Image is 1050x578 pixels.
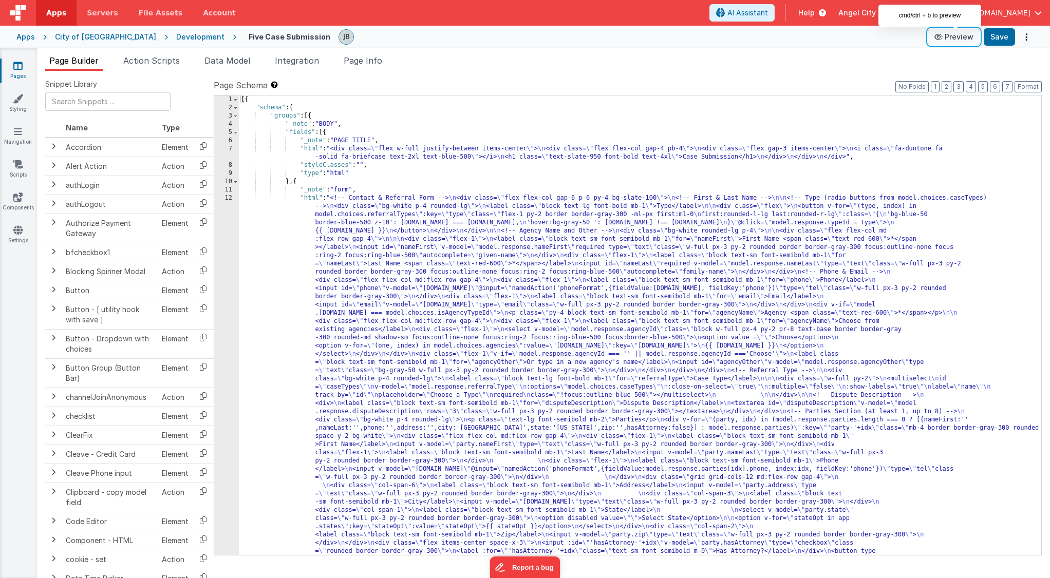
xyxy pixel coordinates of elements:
[162,123,180,132] span: Type
[249,33,330,41] h4: Five Case Submission
[798,8,815,18] span: Help
[978,81,988,92] button: 5
[344,55,382,66] span: Page Info
[214,79,268,91] span: Page Schema
[62,426,158,445] td: ClearFix
[158,176,193,195] td: Action
[62,300,158,329] td: Button - [ utility hook with save ]
[62,329,158,358] td: Button - Dropdown with choices
[727,8,768,18] span: AI Assistant
[62,195,158,214] td: authLogout
[158,243,193,262] td: Element
[123,55,180,66] span: Action Scripts
[62,262,158,281] td: Blocking Spinner Modal
[214,95,239,104] div: 1
[339,30,353,44] img: 9990944320bbc1bcb8cfbc08cd9c0949
[62,512,158,531] td: Code Editor
[16,32,35,42] div: Apps
[214,120,239,128] div: 4
[838,8,905,18] span: Angel City Data —
[158,157,193,176] td: Action
[214,112,239,120] div: 3
[966,81,976,92] button: 4
[66,123,88,132] span: Name
[158,550,193,569] td: Action
[214,161,239,169] div: 8
[158,329,193,358] td: Element
[214,137,239,145] div: 6
[158,138,193,157] td: Element
[158,214,193,243] td: Element
[158,531,193,550] td: Element
[490,556,560,578] iframe: Marker.io feedback button
[62,550,158,569] td: cookie - set
[62,483,158,512] td: Clipboard - copy model field
[878,5,981,27] div: cmd/ctrl + b to preview
[46,8,66,18] span: Apps
[87,8,118,18] span: Servers
[62,281,158,300] td: Button
[214,178,239,186] div: 10
[931,81,940,92] button: 1
[990,81,1000,92] button: 6
[158,358,193,388] td: Element
[158,262,193,281] td: Action
[928,29,980,45] button: Preview
[709,4,775,22] button: AI Assistant
[62,358,158,388] td: Button Group (Button Bar)
[62,214,158,243] td: Authorize Payment Gateway
[204,55,250,66] span: Data Model
[1015,81,1042,92] button: Format
[1019,30,1034,44] button: Options
[45,92,171,111] input: Search Snippets ...
[214,128,239,137] div: 5
[62,531,158,550] td: Component - HTML
[953,81,964,92] button: 3
[62,407,158,426] td: checklist
[158,426,193,445] td: Element
[176,32,224,42] div: Development
[275,55,319,66] span: Integration
[158,464,193,483] td: Element
[49,55,99,66] span: Page Builder
[62,464,158,483] td: Cleave Phone input
[838,8,1042,18] button: Angel City Data — [EMAIL_ADDRESS][DOMAIN_NAME]
[942,81,951,92] button: 2
[62,445,158,464] td: Cleave - Credit Card
[158,407,193,426] td: Element
[158,281,193,300] td: Element
[139,8,183,18] span: File Assets
[62,388,158,407] td: channelJoinAnonymous
[984,28,1015,46] button: Save
[158,300,193,329] td: Element
[158,483,193,512] td: Action
[214,145,239,161] div: 7
[45,79,97,89] span: Snippet Library
[895,81,929,92] button: No Folds
[214,186,239,194] div: 11
[62,176,158,195] td: authLogin
[55,32,156,42] div: City of [GEOGRAPHIC_DATA]
[62,138,158,157] td: Accordion
[158,388,193,407] td: Action
[214,169,239,178] div: 9
[158,512,193,531] td: Element
[62,157,158,176] td: Alert Action
[214,104,239,112] div: 2
[158,195,193,214] td: Action
[1002,81,1013,92] button: 7
[158,445,193,464] td: Element
[62,243,158,262] td: bfcheckbox1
